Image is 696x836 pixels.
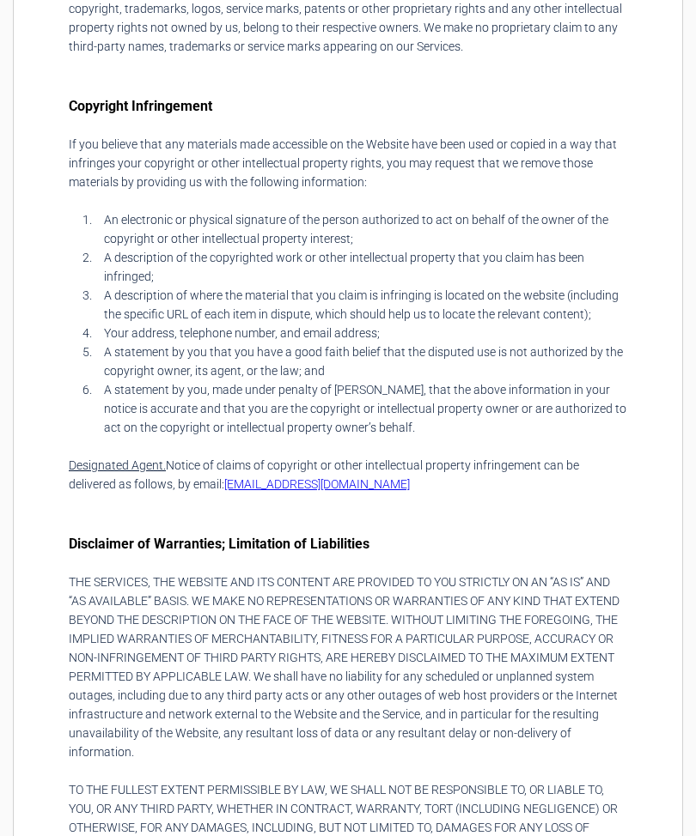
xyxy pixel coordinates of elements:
li: A statement by you that you have a good faith belief that the disputed use is not authorized by t... [95,342,627,380]
p: Notice of claims of copyright or other intellectual property infringement can be delivered as fol... [69,456,627,494]
p: THE SERVICES, THE WEBSITE AND ITS CONTENT ARE PROVIDED TO YOU STRICTLY ON AN “AS IS” AND “AS AVAI... [69,572,627,761]
h3: Copyright Infringement [69,97,627,116]
li: An electronic or physical signature of the person authorized to act on behalf of the owner of the... [95,210,627,248]
h3: Disclaimer of Warranties; Limitation of Liabilities [69,535,627,554]
li: A statement by you, made under penalty of [PERSON_NAME], that the above information in your notic... [95,380,627,437]
li: A description of the copyrighted work or other intellectual property that you claim has been infr... [95,248,627,286]
li: Your address, telephone number, and email address; [95,324,627,342]
p: If you believe that any materials made accessible on the Website have been used or copied in a wa... [69,135,627,191]
li: A description of where the material that you claim is infringing is located on the website (inclu... [95,286,627,324]
u: Designated Agent. [69,458,166,472]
